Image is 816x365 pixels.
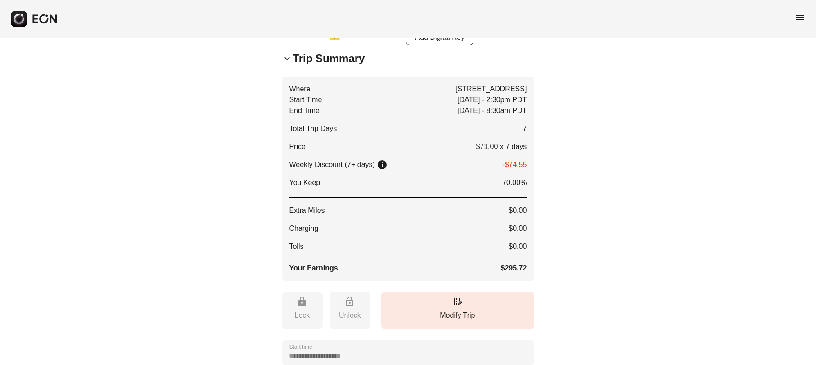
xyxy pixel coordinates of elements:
[509,223,527,234] span: $0.00
[289,84,311,95] span: Where
[377,159,388,170] span: info
[289,159,375,170] p: Weekly Discount (7+ days)
[289,205,325,216] span: Extra Miles
[502,159,527,170] p: -$74.55
[282,77,534,281] button: Where[STREET_ADDRESS]Start Time[DATE] - 2:30pm PDTEnd Time[DATE] - 8:30am PDTTotal Trip Days7Pric...
[289,263,338,274] span: Your Earnings
[289,241,304,252] span: Tolls
[509,241,527,252] span: $0.00
[381,292,534,329] button: Modify Trip
[289,123,337,134] span: Total Trip Days
[501,263,527,274] span: $295.72
[523,123,527,134] span: 7
[476,141,527,152] p: $71.00 x 7 days
[289,105,320,116] span: End Time
[455,84,527,95] span: [STREET_ADDRESS]
[386,310,530,321] p: Modify Trip
[452,296,463,307] span: edit_road
[502,177,527,188] span: 70.00%
[289,223,319,234] span: Charging
[794,12,805,23] span: menu
[289,141,306,152] p: Price
[293,51,365,66] h2: Trip Summary
[509,205,527,216] span: $0.00
[289,177,320,188] span: You Keep
[282,53,293,64] span: keyboard_arrow_down
[457,105,527,116] span: [DATE] - 8:30am PDT
[457,95,527,105] span: [DATE] - 2:30pm PDT
[289,95,322,105] span: Start Time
